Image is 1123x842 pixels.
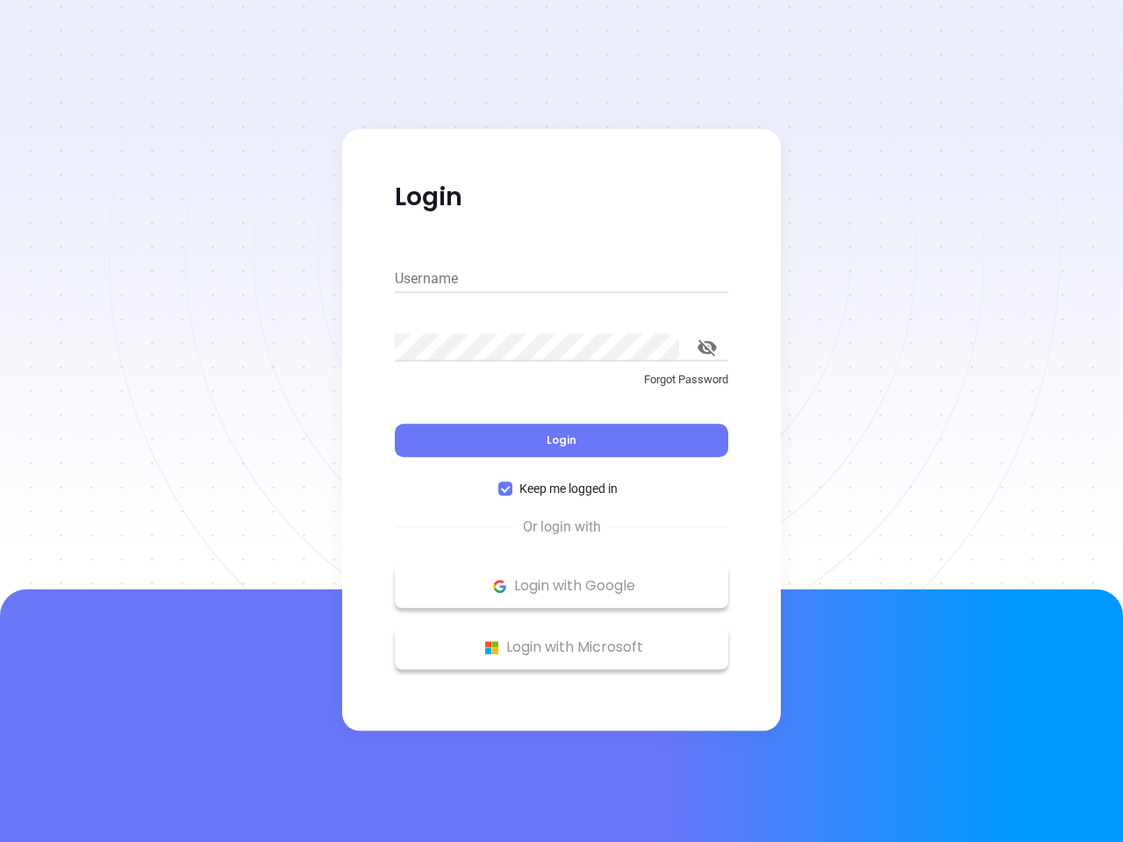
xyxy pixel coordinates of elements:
img: Google Logo [489,575,511,597]
button: Microsoft Logo Login with Microsoft [395,625,728,669]
a: Forgot Password [395,371,728,403]
img: Microsoft Logo [481,637,503,659]
button: Google Logo Login with Google [395,564,728,608]
span: Login [547,432,576,447]
p: Login with Microsoft [404,634,719,660]
button: Login [395,424,728,457]
span: Or login with [514,517,610,538]
p: Forgot Password [395,371,728,389]
p: Login with Google [404,573,719,599]
button: toggle password visibility [686,326,728,368]
p: Login [395,182,728,213]
span: Keep me logged in [512,479,625,498]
